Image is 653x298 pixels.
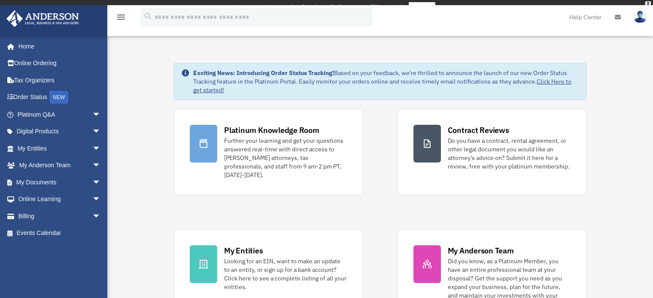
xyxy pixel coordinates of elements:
[6,174,114,191] a: My Documentsarrow_drop_down
[6,123,114,140] a: Digital Productsarrow_drop_down
[116,12,126,22] i: menu
[448,125,509,135] div: Contract Reviews
[224,136,347,179] div: Further your learning and get your questions answered real-time with direct access to [PERSON_NAM...
[6,140,114,157] a: My Entitiesarrow_drop_down
[6,38,109,55] a: Home
[6,191,114,208] a: Online Learningarrow_drop_down
[193,78,571,94] a: Click Here to get started!
[92,174,109,191] span: arrow_drop_down
[6,225,114,242] a: Events Calendar
[4,10,82,27] img: Anderson Advisors Platinum Portal
[49,91,68,104] div: NEW
[224,125,319,135] div: Platinum Knowledge Room
[6,55,114,72] a: Online Ordering
[409,2,435,12] a: survey
[634,11,647,23] img: User Pic
[448,136,571,171] div: Do you have a contract, rental agreement, or other legal document you would like an attorney's ad...
[224,257,347,291] div: Looking for an EIN, want to make an update to an entity, or sign up for a bank account? Click her...
[218,2,405,12] div: Get a chance to win 6 months of Platinum for free just by filling out this
[116,15,126,22] a: menu
[193,69,334,77] strong: Exciting News: Introducing Order Status Tracking!
[92,123,109,141] span: arrow_drop_down
[92,191,109,208] span: arrow_drop_down
[92,157,109,175] span: arrow_drop_down
[6,157,114,174] a: My Anderson Teamarrow_drop_down
[92,140,109,157] span: arrow_drop_down
[174,109,363,195] a: Platinum Knowledge Room Further your learning and get your questions answered real-time with dire...
[448,245,514,256] div: My Anderson Team
[645,1,651,6] div: close
[193,69,579,94] div: Based on your feedback, we're thrilled to announce the launch of our new Order Status Tracking fe...
[92,208,109,225] span: arrow_drop_down
[398,109,586,195] a: Contract Reviews Do you have a contract, rental agreement, or other legal document you would like...
[6,89,114,106] a: Order StatusNEW
[224,245,263,256] div: My Entities
[92,106,109,123] span: arrow_drop_down
[6,106,114,123] a: Platinum Q&Aarrow_drop_down
[143,12,153,21] i: search
[6,72,114,89] a: Tax Organizers
[6,208,114,225] a: Billingarrow_drop_down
